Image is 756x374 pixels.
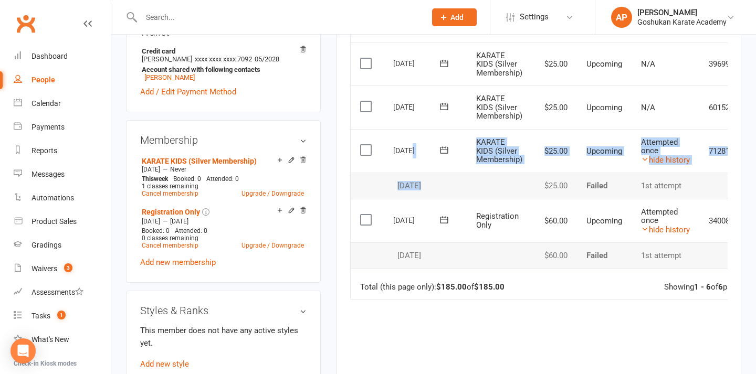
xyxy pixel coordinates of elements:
td: $25.00 [532,173,577,199]
div: — [139,217,307,226]
a: Cancel membership [142,242,198,249]
span: [DATE] [142,218,160,225]
div: [DATE] [393,212,442,228]
span: Attended: 0 [175,227,207,234]
a: Tasks 1 [14,304,111,328]
a: Automations [14,186,111,210]
a: Add new membership [140,258,216,267]
div: — [139,165,307,174]
div: Reports [31,146,57,155]
div: Assessments [31,288,83,296]
span: Attempted once [641,207,678,226]
a: People [14,68,111,92]
span: Upcoming [586,216,622,226]
span: 0 classes remaining [142,234,198,242]
span: Add [450,13,464,22]
td: 6015294 [699,86,748,129]
span: 1 classes remaining [142,183,198,190]
a: Dashboard [14,45,111,68]
div: week [139,175,171,183]
span: Upcoming [586,146,622,156]
td: $60.00 [532,242,577,269]
h3: Styles & Ranks [140,305,307,316]
a: hide history [641,155,690,165]
input: Search... [138,10,418,25]
a: KARATE KIDS (Silver Membership) [142,157,257,165]
td: Failed [577,242,632,269]
div: [DATE] [393,142,442,158]
td: 7128120 [699,129,748,173]
a: Assessments [14,281,111,304]
a: Add new style [140,359,189,369]
td: $25.00 [532,129,577,173]
td: $25.00 [532,86,577,129]
a: hide history [641,225,690,234]
div: Automations [31,194,74,202]
div: Payments [31,123,65,131]
strong: 1 - 6 [694,282,711,292]
a: What's New [14,328,111,351]
a: Payments [14,115,111,139]
a: [PERSON_NAME] [144,73,195,81]
div: Messages [31,170,65,178]
div: AP [611,7,632,28]
span: Upcoming [586,103,622,112]
td: 3400846 [699,199,748,243]
a: Reports [14,139,111,163]
span: KARATE KIDS (Silver Membership) [476,94,522,121]
div: Calendar [31,99,61,108]
span: [DATE] [170,218,188,225]
div: Goshukan Karate Academy [637,17,727,27]
span: xxxx xxxx xxxx 7092 [195,55,252,63]
div: People [31,76,55,84]
div: [PERSON_NAME] [637,8,727,17]
td: 1st attempt [632,173,699,199]
strong: Account shared with following contacts [142,66,301,73]
span: KARATE KIDS (Silver Membership) [476,51,522,78]
li: [PERSON_NAME] [140,46,307,83]
h3: Membership [140,134,307,146]
td: $60.00 [532,199,577,243]
div: [DATE] [393,99,442,115]
td: 1st attempt [632,242,699,269]
div: Gradings [31,241,61,249]
a: Cancel membership [142,190,198,197]
a: Add / Edit Payment Method [140,86,236,98]
span: Registration Only [476,211,519,230]
div: [DATE] [393,55,442,71]
div: Total (this page only): of [360,283,505,292]
a: Upgrade / Downgrade [241,242,304,249]
div: Waivers [31,264,57,273]
a: Product Sales [14,210,111,233]
strong: 6 [718,282,723,292]
div: Tasks [31,312,50,320]
a: Upgrade / Downgrade [241,190,304,197]
span: N/A [641,103,655,112]
span: Booked: 0 [173,175,201,183]
div: What's New [31,335,69,344]
span: Never [170,166,186,173]
span: Booked: 0 [142,227,170,234]
p: This member does not have any active styles yet. [140,324,307,349]
td: 3969999 [699,42,748,86]
span: This [142,175,154,183]
span: [DATE] [142,166,160,173]
span: N/A [641,59,655,69]
a: Messages [14,163,111,186]
div: Dashboard [31,52,68,60]
td: Failed [577,173,632,199]
strong: $185.00 [474,282,505,292]
span: 3 [64,263,72,272]
div: [DATE] [393,251,457,260]
span: Attempted once [641,137,678,156]
a: Waivers 3 [14,257,111,281]
span: Attended: 0 [206,175,239,183]
div: Open Intercom Messenger [10,338,36,364]
span: 1 [57,311,66,319]
strong: $185.00 [436,282,467,292]
a: Calendar [14,92,111,115]
a: Clubworx [13,10,39,37]
div: [DATE] [393,181,457,190]
span: 05/2028 [255,55,279,63]
div: Product Sales [31,217,77,226]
